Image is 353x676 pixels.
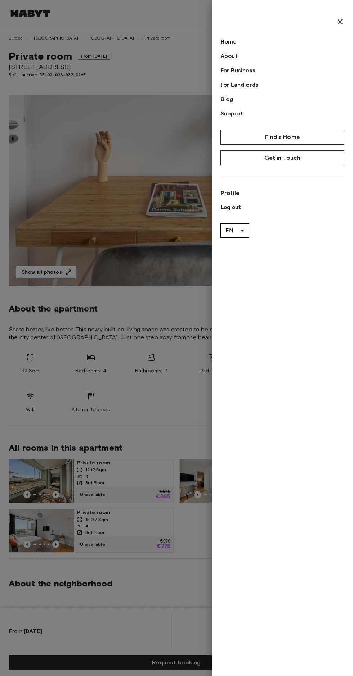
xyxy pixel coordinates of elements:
a: About [220,52,344,60]
a: For Landlords [220,81,344,89]
a: Get in Touch [220,150,344,165]
a: Find a Home [220,130,344,145]
div: EN [220,221,249,241]
a: Home [220,37,344,46]
a: Blog [220,95,344,104]
p: Log out [220,203,344,212]
a: Support [220,109,344,118]
a: For Business [220,66,344,75]
a: Profile [220,189,344,198]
